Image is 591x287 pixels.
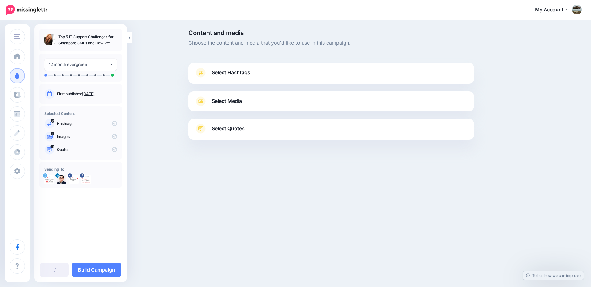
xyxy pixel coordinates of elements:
span: Choose the content and media that you'd like to use in this campaign. [188,39,474,47]
span: Select Quotes [212,124,245,133]
a: Select Hashtags [195,68,468,84]
img: menu.png [14,34,20,39]
h4: Sending To [44,167,117,172]
div: 12 month evergreen [49,61,110,68]
img: GiTaVuQ--18492.png [44,175,54,184]
img: Missinglettr [6,5,47,15]
span: Content and media [188,30,474,36]
span: Select Media [212,97,242,105]
p: Top 5 IT Support Challenges for Singapore SMEs and How We Solve Them [58,34,117,46]
p: First published [57,91,117,97]
p: Hashtags [57,121,117,127]
a: Tell us how we can improve [523,271,584,280]
a: [DATE] [82,91,94,96]
span: 1 [51,132,54,135]
p: Quotes [57,147,117,152]
span: Select Hashtags [212,68,250,77]
img: d91950634c4d4a18c4e7f1913d17c141_thumb.jpg [44,34,55,45]
h4: Selected Content [44,111,117,116]
img: 1554267344198-36989.png [57,175,66,184]
a: My Account [529,2,582,18]
a: Select Media [195,96,468,106]
a: Select Quotes [195,124,468,140]
img: picture-bsa59181.png [69,175,79,184]
img: picture-bsa59182.png [81,175,91,184]
span: 0 [51,119,54,123]
span: 14 [51,145,55,148]
p: Images [57,134,117,139]
button: 12 month evergreen [44,59,117,71]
